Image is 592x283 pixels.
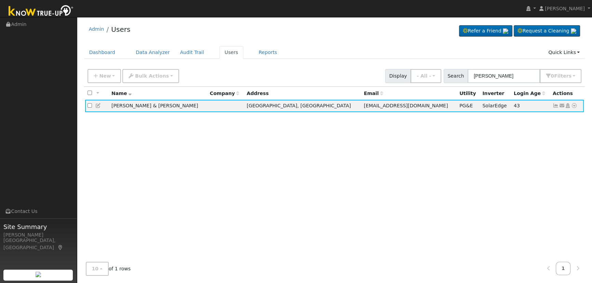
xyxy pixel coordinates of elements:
[244,100,362,112] td: [GEOGRAPHIC_DATA], [GEOGRAPHIC_DATA]
[571,102,577,109] a: Other actions
[84,46,121,59] a: Dashboard
[135,73,169,79] span: Bulk Actions
[210,91,239,96] span: Company name
[219,46,243,59] a: Users
[568,73,571,79] span: s
[111,25,130,33] a: Users
[86,262,131,276] span: of 1 rows
[482,103,507,108] span: SolarEdge
[553,103,559,108] a: Show Graph
[543,46,585,59] a: Quick Links
[88,69,121,83] button: New
[565,103,571,108] a: Login As
[3,231,73,239] div: [PERSON_NAME]
[514,91,545,96] span: Days since last login
[175,46,209,59] a: Audit Trail
[468,69,540,83] input: Search
[122,69,179,83] button: Bulk Actions
[254,46,282,59] a: Reports
[459,90,477,97] div: Utility
[553,90,581,97] div: Actions
[545,6,585,11] span: [PERSON_NAME]
[3,222,73,231] span: Site Summary
[444,69,468,83] span: Search
[571,28,576,34] img: retrieve
[554,73,571,79] span: Filter
[364,91,383,96] span: Email
[514,103,520,108] span: 08/31/2025 2:25:57 PM
[89,26,104,32] a: Admin
[459,25,512,37] a: Refer a Friend
[111,91,132,96] span: Name
[482,90,509,97] div: Inverter
[5,4,77,19] img: Know True-Up
[86,262,109,276] button: 10
[95,103,102,108] a: Edit User
[559,102,565,109] a: kaseyoliver@yahoo.com
[503,28,508,34] img: retrieve
[556,262,571,275] a: 1
[411,69,441,83] button: - All -
[514,25,580,37] a: Request a Cleaning
[364,103,448,108] span: [EMAIL_ADDRESS][DOMAIN_NAME]
[99,73,111,79] span: New
[459,103,473,108] span: PG&E
[540,69,581,83] button: 0Filters
[57,245,64,250] a: Map
[3,237,73,251] div: [GEOGRAPHIC_DATA], [GEOGRAPHIC_DATA]
[385,69,411,83] span: Display
[247,90,359,97] div: Address
[92,266,99,271] span: 10
[131,46,175,59] a: Data Analyzer
[109,100,207,112] td: [PERSON_NAME] & [PERSON_NAME]
[36,272,41,277] img: retrieve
